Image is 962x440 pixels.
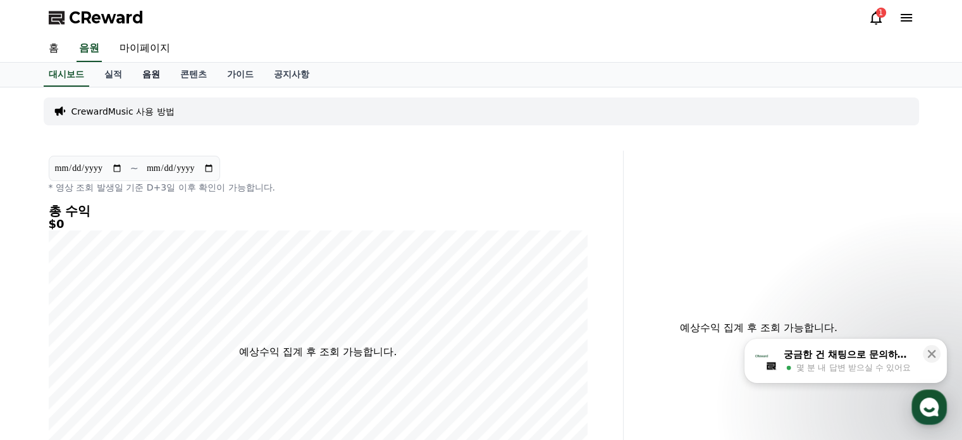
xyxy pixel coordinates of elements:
p: ~ [130,161,139,176]
a: 1 [868,10,884,25]
span: 설정 [195,354,211,364]
a: 실적 [94,63,132,87]
span: 대화 [116,355,131,365]
span: CReward [69,8,144,28]
p: 예상수익 집계 후 조회 가능합니다. [634,320,884,336]
a: 대시보드 [44,63,89,87]
a: CrewardMusic 사용 방법 [71,105,175,118]
h5: $0 [49,218,588,230]
div: 1 [876,8,886,18]
a: CReward [49,8,144,28]
h4: 총 수익 [49,204,588,218]
a: 대화 [83,335,163,367]
a: 설정 [163,335,243,367]
p: 예상수익 집계 후 조회 가능합니다. [239,344,397,360]
a: 공지사항 [264,63,319,87]
p: * 영상 조회 발생일 기준 D+3일 이후 확인이 가능합니다. [49,181,588,194]
a: 음원 [77,35,102,62]
a: 홈 [39,35,69,62]
a: 콘텐츠 [170,63,217,87]
span: 홈 [40,354,47,364]
a: 홈 [4,335,83,367]
a: 가이드 [217,63,264,87]
a: 음원 [132,63,170,87]
a: 마이페이지 [109,35,180,62]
